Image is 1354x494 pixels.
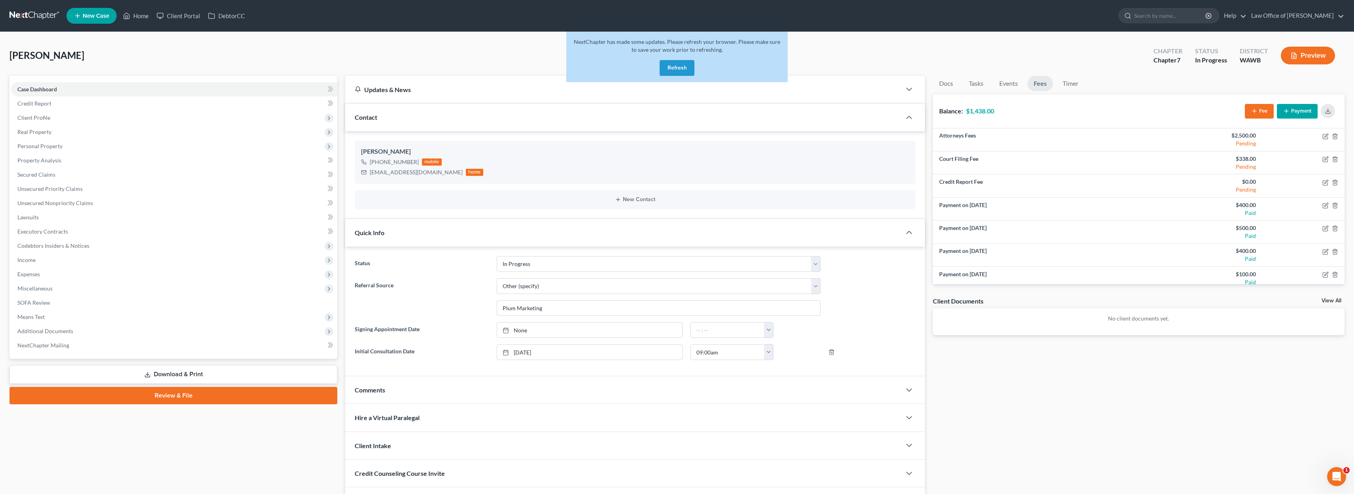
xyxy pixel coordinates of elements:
label: Signing Appointment Date [351,322,493,338]
div: Pending [1145,163,1256,171]
div: District [1240,47,1268,56]
span: Miscellaneous [17,285,53,292]
div: $400.00 [1145,247,1256,255]
a: Unsecured Nonpriority Claims [11,196,337,210]
a: Events [993,76,1024,91]
td: Payment on [DATE] [933,243,1139,266]
a: DebtorCC [204,9,249,23]
button: Refresh [660,60,694,76]
span: 1 [1343,467,1350,473]
a: [DATE] [497,345,682,360]
span: Codebtors Insiders & Notices [17,242,89,249]
td: Payment on [DATE] [933,198,1139,221]
a: Tasks [963,76,990,91]
a: Review & File [9,387,337,404]
td: Credit Report Fee [933,174,1139,197]
td: Payment on [DATE] [933,267,1139,290]
strong: Balance: [939,107,963,115]
span: NextChapter has made some updates. Please refresh your browser. Please make sure to save your wor... [574,38,780,53]
td: Attorneys Fees [933,128,1139,151]
span: Secured Claims [17,171,55,178]
a: View All [1322,298,1341,304]
span: Contact [355,113,377,121]
span: Credit Report [17,100,51,107]
div: home [466,169,483,176]
a: Secured Claims [11,168,337,182]
span: 7 [1177,56,1180,64]
span: Hire a Virtual Paralegal [355,414,420,421]
input: Other Referral Source [497,301,820,316]
a: Case Dashboard [11,82,337,96]
p: No client documents yet. [939,315,1338,322]
div: Paid [1145,278,1256,286]
span: Means Test [17,313,45,320]
div: Chapter [1154,56,1182,65]
button: Fee [1245,104,1274,119]
input: -- : -- [691,322,764,338]
span: Comments [355,386,385,394]
div: In Progress [1195,56,1227,65]
div: Status [1195,47,1227,56]
span: Property Analysis [17,157,61,164]
a: Property Analysis [11,153,337,168]
a: SOFA Review [11,296,337,310]
strong: $1,438.00 [966,107,994,115]
div: $100.00 [1145,270,1256,278]
button: Payment [1277,104,1318,119]
a: Unsecured Priority Claims [11,182,337,196]
span: Quick Info [355,229,384,236]
span: Executory Contracts [17,228,68,235]
button: Preview [1281,47,1335,64]
input: -- : -- [691,345,764,360]
span: Case Dashboard [17,86,57,92]
div: Chapter [1154,47,1182,56]
span: Credit Counseling Course Invite [355,469,445,477]
a: Client Portal [153,9,204,23]
button: New Contact [361,196,909,203]
label: Initial Consultation Date [351,344,493,360]
label: Referral Source [351,278,493,316]
div: Paid [1145,255,1256,263]
input: Search by name... [1134,8,1206,23]
span: Client Intake [355,442,391,449]
div: Client Documents [933,297,983,305]
a: Lawsuits [11,210,337,224]
span: Unsecured Priority Claims [17,185,83,192]
span: Income [17,256,36,263]
div: [EMAIL_ADDRESS][DOMAIN_NAME] [370,168,463,176]
div: Paid [1145,209,1256,217]
a: Docs [933,76,959,91]
a: Law Office of [PERSON_NAME] [1247,9,1344,23]
div: $0.00 [1145,178,1256,186]
span: Unsecured Nonpriority Claims [17,200,93,206]
span: NextChapter Mailing [17,342,69,349]
div: Updates & News [355,85,892,94]
a: Credit Report [11,96,337,111]
div: Pending [1145,186,1256,194]
a: Executory Contracts [11,224,337,239]
div: $400.00 [1145,201,1256,209]
a: NextChapter Mailing [11,338,337,353]
span: New Case [83,13,109,19]
div: WAWB [1240,56,1268,65]
a: None [497,322,682,338]
span: Additional Documents [17,328,73,334]
a: Download & Print [9,365,337,384]
a: Home [119,9,153,23]
a: Help [1220,9,1246,23]
div: Paid [1145,232,1256,240]
iframe: Intercom live chat [1327,467,1346,486]
span: Personal Property [17,143,62,149]
span: Expenses [17,271,40,277]
span: Real Property [17,128,51,135]
div: $2,500.00 [1145,132,1256,140]
a: Fees [1027,76,1053,91]
span: [PERSON_NAME] [9,49,84,61]
div: mobile [422,158,442,166]
span: SOFA Review [17,299,50,306]
label: Status [351,256,493,272]
div: $338.00 [1145,155,1256,163]
div: Pending [1145,140,1256,147]
div: $500.00 [1145,224,1256,232]
td: Payment on [DATE] [933,221,1139,243]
